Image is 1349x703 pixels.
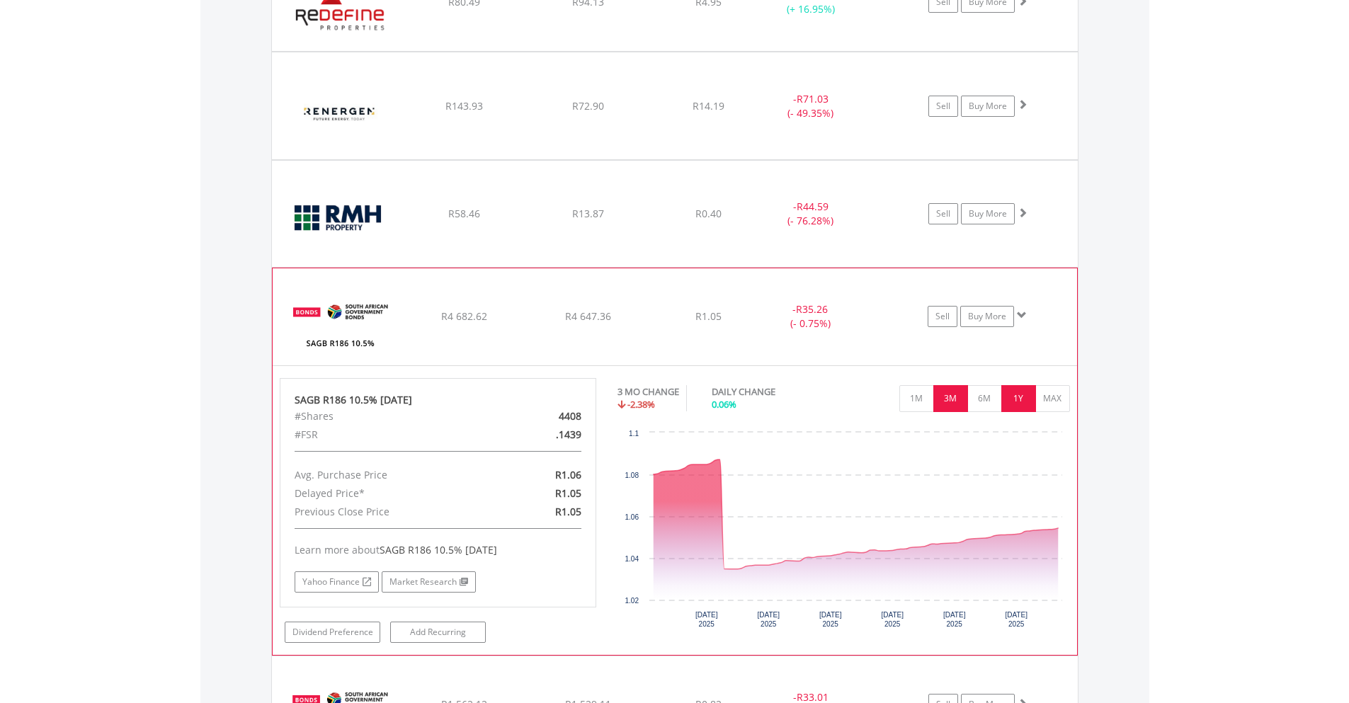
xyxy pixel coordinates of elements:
span: R1.05 [555,486,581,500]
span: R4 682.62 [441,309,487,323]
button: 1Y [1001,385,1036,412]
a: Sell [928,306,957,327]
div: - (- 49.35%) [758,92,865,120]
a: Dividend Preference [285,622,380,643]
svg: Interactive chart [617,425,1069,638]
text: [DATE] 2025 [757,611,780,628]
span: R143.93 [445,99,483,113]
a: Yahoo Finance [295,571,379,593]
div: Avg. Purchase Price [284,466,489,484]
text: 1.06 [625,513,639,521]
span: R1.06 [555,468,581,481]
a: Buy More [961,203,1015,224]
text: 1.1 [629,430,639,438]
div: Delayed Price* [284,484,489,503]
text: 1.02 [625,597,639,605]
a: Buy More [960,306,1014,327]
text: [DATE] 2025 [819,611,842,628]
a: Sell [928,96,958,117]
div: SAGB R186 10.5% [DATE] [295,393,582,407]
button: 1M [899,385,934,412]
a: Market Research [382,571,476,593]
text: [DATE] 2025 [695,611,718,628]
div: DAILY CHANGE [712,385,825,399]
div: Learn more about [295,543,582,557]
a: Sell [928,203,958,224]
span: R58.46 [448,207,480,220]
span: SAGB R186 10.5% [DATE] [380,543,497,556]
text: 1.04 [625,555,639,563]
span: 0.06% [712,398,736,411]
div: .1439 [489,425,592,444]
span: -2.38% [627,398,655,411]
a: Buy More [961,96,1015,117]
text: 1.08 [625,471,639,479]
img: EQU.ZA.R186.png [280,286,402,361]
div: #Shares [284,407,489,425]
button: 3M [933,385,968,412]
span: R35.26 [796,302,828,316]
text: [DATE] 2025 [943,611,966,628]
button: MAX [1035,385,1070,412]
span: R1.05 [555,505,581,518]
text: [DATE] 2025 [881,611,904,628]
div: Previous Close Price [284,503,489,521]
span: R0.40 [695,207,722,220]
span: R4 647.36 [565,309,611,323]
div: 4408 [489,407,592,425]
span: R14.19 [693,99,724,113]
div: 3 MO CHANGE [617,385,679,399]
div: - (- 76.28%) [758,200,865,228]
span: R71.03 [797,92,829,105]
span: R13.87 [572,207,604,220]
img: EQU.ZA.RMH.png [279,178,401,263]
span: R44.59 [797,200,829,213]
span: R72.90 [572,99,604,113]
div: Chart. Highcharts interactive chart. [617,425,1070,638]
div: - (- 0.75%) [757,302,863,331]
button: 6M [967,385,1002,412]
div: #FSR [284,425,489,444]
text: [DATE] 2025 [1005,611,1028,628]
a: Add Recurring [390,622,486,643]
img: EQU.ZA.REN.png [279,70,401,155]
span: R1.05 [695,309,722,323]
